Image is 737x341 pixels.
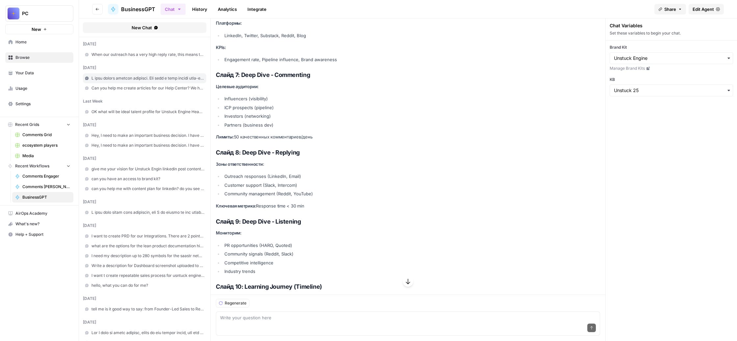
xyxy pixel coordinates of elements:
[32,26,41,33] span: New
[22,153,70,159] span: Media
[654,4,686,14] button: Share
[91,52,204,58] span: When our outreach has a very high reply rate, this means that we found the message market fit. Wh...
[223,268,426,275] li: Industry trends
[15,85,70,91] span: Usage
[83,280,206,290] a: hello, what you can do for me?
[12,151,73,161] a: Media
[223,173,426,180] li: Outreach responses (LinkedIn, Email)
[5,120,73,130] button: Recent Grids
[610,22,733,29] div: Chat Variables
[83,50,206,60] a: When our outreach has a very high reply rate, this means that we found the message market fit. Wh...
[6,219,73,229] div: What's new?
[83,223,206,229] div: [DATE]
[83,73,206,83] a: L ipsu dolors ametcon adipisci. Eli sedd e temp incidi utla-etdolor m aliquae. A mini, ven qui no...
[689,4,724,14] a: Edit Agent
[15,55,70,61] span: Browse
[5,83,73,94] a: Usage
[216,134,234,139] strong: Лимиты:
[12,171,73,182] a: Comments Engager
[91,166,204,172] span: give me your vision for Unstuck Engin linkedin post content calendar with daily publishing
[91,75,204,81] span: L ipsu dolors ametcon adipisci. Eli sedd e temp incidi utla-etdolor m aliquae. A mini, ven qui no...
[693,6,714,12] span: Edit Agent
[216,230,241,235] strong: Мониторим:
[83,184,206,194] a: can you help me with content plan for linkedin? do you see our brand kit and knowledge base?
[132,24,152,31] span: New Chat
[83,41,206,47] div: [DATE]
[83,328,206,338] a: Lor I dolo si ametc adipisc, elits do eiu tempor incid, utl etd magn al? en adm veni qu nostrudex...
[83,319,206,325] div: [DATE]
[83,83,206,93] a: Can you help me create articles for our Help Center? We host it on intercom
[83,156,206,161] div: [DATE]
[216,134,426,140] p: 50 качественных комментариев/день
[91,233,204,239] span: I want to create PRD for our Integrations. There are 2 points I want to discuss: 1 - Waterfall We...
[91,176,204,182] span: can you have an access to brand kit?
[225,300,246,306] span: Regenerate
[15,163,49,169] span: Recent Workflows
[216,161,264,167] strong: Зоны ответственности:
[223,56,426,63] li: Engagement rate, Pipeline influence, Brand awareness
[91,263,204,269] span: Write a description for Dashboard screenshot uploaded to G2
[223,32,426,39] li: LinkedIn, Twitter, Substack, Reddit, Blog
[15,231,70,237] span: Help + Support
[5,219,73,229] button: What's new?
[15,70,70,76] span: Your Data
[83,241,206,251] a: what are the options for the lean product documentation hierarchy: product roadmap, product requi...
[214,4,241,14] a: Analytics
[83,199,206,205] div: [DATE]
[5,37,73,47] a: Home
[216,203,256,208] strong: Ключевая метрика:
[12,140,73,151] a: ecosystem players
[610,30,733,36] div: Set these variables to begin your chat.
[223,259,426,266] li: Competitive intelligence
[610,77,733,83] label: KB
[216,203,426,209] p: Response time < 30 min
[216,299,249,307] button: Regenerate
[223,104,426,111] li: ICP prospects (pipeline)
[664,6,676,12] span: Share
[108,4,155,14] a: BusinessGPT
[5,229,73,240] button: Help + Support
[15,101,70,107] span: Settings
[83,174,206,184] a: can you have an access to brand kit?
[610,65,733,71] a: Manage Brand Kits
[5,99,73,109] a: Settings
[223,190,426,197] li: Community management (Reddit, YouTube)
[8,8,19,19] img: PC Logo
[610,44,733,50] label: Brand Kit
[83,261,206,271] a: Write a description for Dashboard screenshot uploaded to G2
[15,122,39,128] span: Recent Grids
[83,207,206,217] a: L ipsu dolo sitam cons adipiscin, eli S do eiusmo te inc utlaboreetdol magnaa en-ad-minimv qui no...
[83,304,206,314] a: tell me is it good way to say: from Founder-Led Sales to Revenue Operations
[22,10,62,17] span: PC
[91,282,204,288] span: hello, what you can do for me?
[83,140,206,150] a: Hey, I need to make an important business decision. I have this idea for LinkedIn Voice Note: Hey...
[91,186,204,192] span: can you help me with content plan for linkedin? do you see our brand kit and knowledge base?
[91,243,204,249] span: what are the options for the lean product documentation hierarchy: product roadmap, product requi...
[22,132,70,138] span: Comments Grid
[216,20,242,26] strong: Платформы:
[91,306,204,312] span: tell me is it good way to say: from Founder-Led Sales to Revenue Operations
[83,271,206,280] a: I want t create repeatable sales process for usntuck engine. where to start?
[5,68,73,78] a: Your Data
[223,113,426,119] li: Investors (networking)
[22,194,70,200] span: BusinessGPT
[223,182,426,188] li: Customer support (Slack, Intercom)
[83,231,206,241] a: I want to create PRD for our Integrations. There are 2 points I want to discuss: 1 - Waterfall We...
[223,251,426,257] li: Community signals (Reddit, Slack)
[83,107,206,117] a: OK what will be ideal talent profile for Unstuck Engine Head of Sales?
[216,149,300,156] strong: Слайд 8: Deep Dive - Replying
[5,5,73,22] button: Workspace: PC
[216,283,322,290] strong: Слайд 10: Learning Journey (Timeline)
[12,182,73,192] a: Comments [PERSON_NAME]
[22,184,70,190] span: Comments [PERSON_NAME]
[223,95,426,102] li: Influencers (visibility)
[91,209,204,215] span: L ipsu dolo sitam cons adipiscin, eli S do eiusmo te inc utlaboreetdol magnaa en-ad-minimv qui no...
[12,130,73,140] a: Comments Grid
[223,242,426,249] li: PR opportunities (HARO, Quoted)
[5,52,73,63] a: Browse
[83,164,206,174] a: give me your vision for Unstuck Engin linkedin post content calendar with daily publishing
[5,24,73,34] button: New
[83,122,206,128] div: [DATE]
[614,55,729,61] input: Unstuck Engine
[91,85,204,91] span: Can you help me create articles for our Help Center? We host it on intercom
